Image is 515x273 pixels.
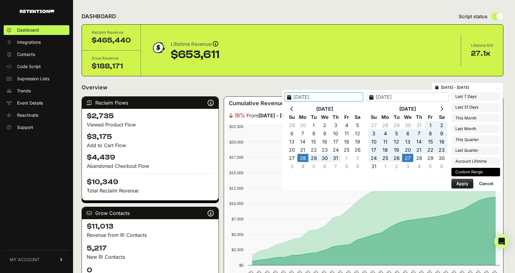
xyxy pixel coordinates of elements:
[413,162,425,170] td: 4
[87,187,214,194] p: Total Reclaim Revenue
[297,121,308,129] td: 30
[402,154,413,162] td: 27
[4,74,69,84] a: Supression Lists
[330,154,341,162] td: 31
[451,103,500,112] li: Last 31 Days
[451,157,500,166] li: Account Lifetime
[352,113,363,121] th: Sa
[413,137,425,146] td: 14
[286,162,297,170] td: 3
[425,162,436,170] td: 5
[17,39,41,45] span: Integrations
[341,121,352,129] td: 4
[459,13,488,20] span: Script status
[286,113,297,121] th: Su
[82,97,219,109] div: Reclaim Flows
[471,43,493,49] div: Lifetime ROI
[286,154,297,162] td: 27
[319,121,330,129] td: 2
[87,111,214,121] h4: $2,735
[380,162,391,170] td: 1
[391,154,402,162] td: 26
[297,129,308,137] td: 7
[229,155,243,160] text: $17,500
[391,162,402,170] td: 2
[308,137,319,146] td: 15
[308,162,319,170] td: 5
[413,113,425,121] th: Th
[436,137,447,146] td: 16
[341,137,352,146] td: 18
[341,129,352,137] td: 11
[92,55,131,61] div: Grow Revenue
[330,113,341,121] th: Th
[297,162,308,170] td: 4
[17,76,49,82] span: Supression Lists
[229,201,243,206] text: $10,000
[297,154,308,162] td: 28
[286,146,297,154] td: 20
[368,129,380,137] td: 3
[402,146,413,154] td: 20
[87,162,214,170] div: Abandoned Checkout Flow
[436,121,447,129] td: 2
[352,162,363,170] td: 9
[308,129,319,137] td: 8
[17,124,33,130] span: Support
[286,129,297,137] td: 6
[17,112,38,118] span: Reactivate
[229,140,243,144] text: $20,000
[380,113,391,121] th: Mo
[413,121,425,129] td: 31
[425,137,436,146] td: 15
[82,207,219,219] div: Grow Contacts
[425,154,436,162] td: 29
[308,121,319,129] td: 1
[4,110,69,120] a: Reactivate
[391,121,402,129] td: 29
[17,64,41,70] span: Code Script
[92,29,131,36] div: Reclaim Revenue
[232,217,243,221] text: $7,500
[368,162,380,170] td: 31
[87,132,214,142] h4: $3,175
[391,129,402,137] td: 5
[352,129,363,137] td: 12
[171,49,219,61] div: $653,611
[391,137,402,146] td: 12
[341,162,352,170] td: 8
[286,137,297,146] td: 13
[352,146,363,154] td: 26
[341,113,352,121] th: Fr
[239,263,243,268] text: $0
[17,100,43,106] span: Event Details
[402,129,413,137] td: 6
[4,25,69,35] a: Dashboard
[4,37,69,47] a: Integrations
[87,253,214,261] p: New R! Contacts
[391,146,402,154] td: 19
[4,123,69,132] a: Support
[380,105,436,113] th: [DATE]
[87,231,214,239] p: Revenue from R! Contacts
[319,137,330,146] td: 16
[402,121,413,129] td: 30
[330,137,341,146] td: 17
[17,27,39,33] span: Dashboard
[380,137,391,146] td: 11
[330,146,341,154] td: 24
[319,146,330,154] td: 23
[380,146,391,154] td: 18
[451,114,500,123] li: This Month
[436,113,447,121] th: Sa
[297,105,352,113] th: [DATE]
[319,162,330,170] td: 6
[451,146,500,155] li: Last Quarter
[402,162,413,170] td: 3
[368,154,380,162] td: 24
[425,121,436,129] td: 1
[297,146,308,154] td: 21
[234,111,245,120] span: 18%
[4,50,69,59] a: Contacts
[352,121,363,129] td: 5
